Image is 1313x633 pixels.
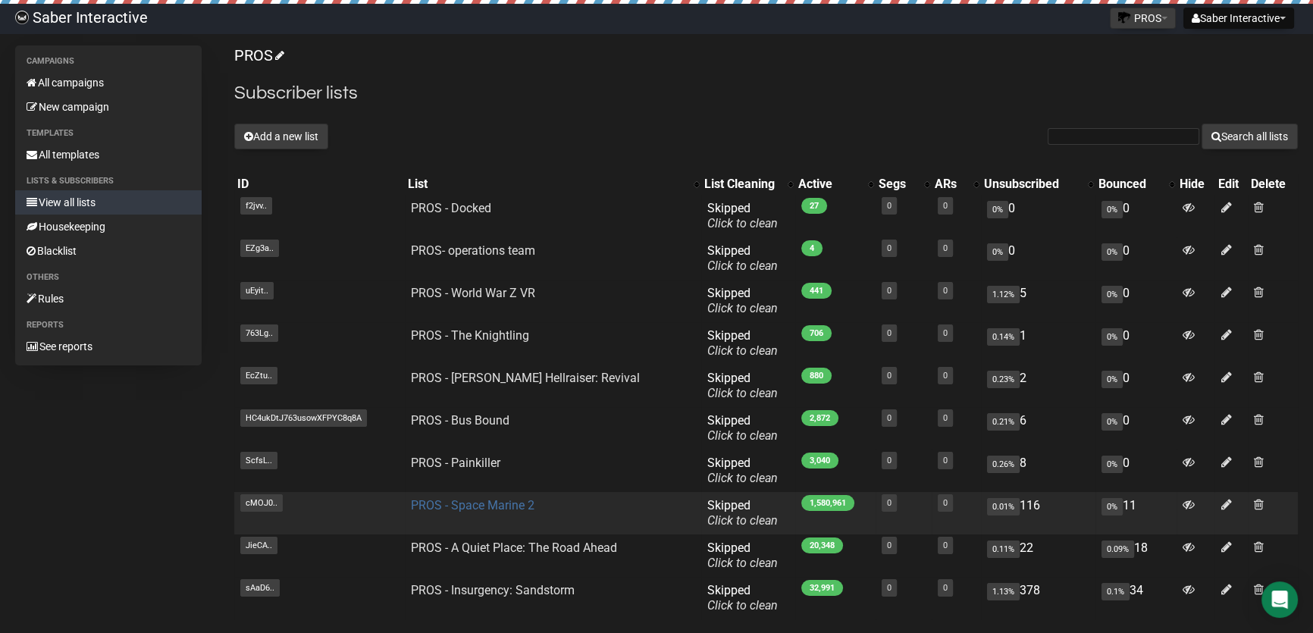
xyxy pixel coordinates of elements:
[707,583,778,613] span: Skipped
[240,452,277,469] span: ScfsL..
[943,456,948,465] a: 0
[801,198,827,214] span: 27
[981,322,1095,365] td: 1
[15,95,202,119] a: New campaign
[1248,174,1298,195] th: Delete: No sort applied, sorting is disabled
[237,177,402,192] div: ID
[801,537,843,553] span: 20,348
[932,174,981,195] th: ARs: No sort applied, activate to apply an ascending sort
[981,577,1095,619] td: 378
[411,243,535,258] a: PROS- operations team
[240,240,279,257] span: EZg3a..
[981,450,1095,492] td: 8
[1095,237,1177,280] td: 0
[707,301,778,315] a: Click to clean
[943,541,948,550] a: 0
[1101,498,1123,515] span: 0%
[1095,174,1177,195] th: Bounced: No sort applied, activate to apply an ascending sort
[887,201,892,211] a: 0
[981,492,1095,534] td: 116
[1214,174,1247,195] th: Edit: No sort applied, sorting is disabled
[234,46,282,64] a: PROS
[1183,8,1294,29] button: Saber Interactive
[15,172,202,190] li: Lists & subscribers
[981,195,1095,237] td: 0
[987,583,1020,600] span: 1.13%
[1095,534,1177,577] td: 18
[984,177,1080,192] div: Unsubscribed
[987,371,1020,388] span: 0.23%
[943,371,948,381] a: 0
[887,541,892,550] a: 0
[411,371,640,385] a: PROS - [PERSON_NAME] Hellraiser: Revival
[240,494,283,512] span: cMOJ0..
[707,259,778,273] a: Click to clean
[707,328,778,358] span: Skipped
[1180,177,1211,192] div: Hide
[15,239,202,263] a: Blacklist
[981,365,1095,407] td: 2
[935,177,966,192] div: ARs
[704,177,780,192] div: List Cleaning
[981,534,1095,577] td: 22
[1110,8,1176,29] button: PROS
[1177,174,1214,195] th: Hide: No sort applied, sorting is disabled
[801,495,854,511] span: 1,580,961
[234,124,328,149] button: Add a new list
[981,237,1095,280] td: 0
[240,537,277,554] span: JieCA..
[876,174,932,195] th: Segs: No sort applied, activate to apply an ascending sort
[1202,124,1298,149] button: Search all lists
[240,367,277,384] span: EcZtu..
[15,124,202,143] li: Templates
[707,513,778,528] a: Click to clean
[411,286,535,300] a: PROS - World War Z VR
[943,413,948,423] a: 0
[1095,450,1177,492] td: 0
[411,413,509,428] a: PROS - Bus Bound
[234,80,1298,107] h2: Subscriber lists
[987,456,1020,473] span: 0.26%
[981,174,1095,195] th: Unsubscribed: No sort applied, activate to apply an ascending sort
[707,498,778,528] span: Skipped
[411,541,617,555] a: PROS - A Quiet Place: The Road Ahead
[411,328,529,343] a: PROS - The Knightling
[707,413,778,443] span: Skipped
[887,413,892,423] a: 0
[15,215,202,239] a: Housekeeping
[707,343,778,358] a: Click to clean
[879,177,917,192] div: Segs
[701,174,795,195] th: List Cleaning: No sort applied, activate to apply an ascending sort
[1095,280,1177,322] td: 0
[987,201,1008,218] span: 0%
[234,174,405,195] th: ID: No sort applied, sorting is disabled
[707,286,778,315] span: Skipped
[801,580,843,596] span: 32,991
[887,243,892,253] a: 0
[801,368,832,384] span: 880
[1261,581,1298,618] div: Open Intercom Messenger
[240,324,278,342] span: 763Lg..
[15,334,202,359] a: See reports
[987,286,1020,303] span: 1.12%
[707,471,778,485] a: Click to clean
[15,52,202,71] li: Campaigns
[1095,322,1177,365] td: 0
[987,328,1020,346] span: 0.14%
[987,541,1020,558] span: 0.11%
[707,598,778,613] a: Click to clean
[411,456,500,470] a: PROS - Painkiller
[1101,541,1134,558] span: 0.09%
[943,286,948,296] a: 0
[1101,413,1123,431] span: 0%
[1095,195,1177,237] td: 0
[15,71,202,95] a: All campaigns
[411,498,534,512] a: PROS - Space Marine 2
[15,316,202,334] li: Reports
[1095,365,1177,407] td: 0
[411,583,575,597] a: PROS - Insurgency: Sandstorm
[943,243,948,253] a: 0
[1101,371,1123,388] span: 0%
[987,413,1020,431] span: 0.21%
[240,282,274,299] span: uEyit..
